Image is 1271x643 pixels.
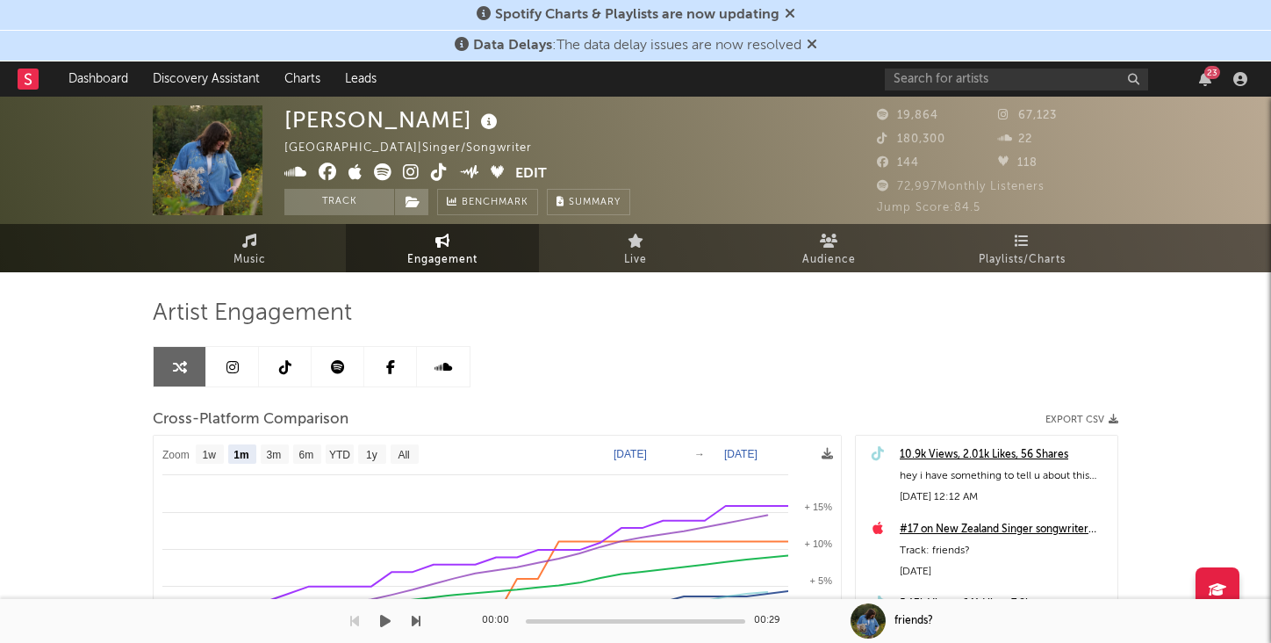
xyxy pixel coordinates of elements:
[547,189,630,215] button: Summary
[267,449,282,461] text: 3m
[473,39,801,53] span: : The data delay issues are now resolved
[877,181,1045,192] span: 72,997 Monthly Listeners
[1045,415,1118,425] button: Export CSV
[153,224,346,272] a: Music
[900,519,1109,540] a: #17 on New Zealand Singer songwriter Top 200
[482,610,517,632] div: 00:00
[900,540,1109,561] div: Track: friends?
[694,448,705,460] text: →
[162,449,190,461] text: Zoom
[407,249,478,271] span: Engagement
[998,110,1057,121] span: 67,123
[299,449,314,461] text: 6m
[900,466,1109,487] div: hey i have something to tell u about this song. come back here [DATE]? #fyp #situationship #wlw #...
[140,61,272,97] a: Discovery Assistant
[724,448,758,460] text: [DATE]
[785,8,795,22] span: Dismiss
[284,189,394,215] button: Track
[515,163,547,185] button: Edit
[153,409,348,430] span: Cross-Platform Comparison
[894,613,933,629] div: friends?
[754,610,789,632] div: 00:29
[1199,72,1211,86] button: 23
[624,249,647,271] span: Live
[233,449,248,461] text: 1m
[614,448,647,460] text: [DATE]
[805,538,833,549] text: + 10%
[473,39,552,53] span: Data Delays
[998,157,1038,169] span: 118
[900,444,1109,466] a: 10.9k Views, 2.01k Likes, 56 Shares
[732,224,925,272] a: Audience
[462,192,528,213] span: Benchmark
[569,198,621,207] span: Summary
[925,224,1118,272] a: Playlists/Charts
[998,134,1032,145] span: 22
[1204,66,1220,79] div: 23
[272,61,333,97] a: Charts
[810,575,833,586] text: + 5%
[153,303,352,324] span: Artist Engagement
[539,224,732,272] a: Live
[885,69,1148,90] input: Search for artists
[284,138,552,159] div: [GEOGRAPHIC_DATA] | Singer/Songwriter
[900,594,1109,615] a: 5.13k Views, 641 Likes, 7 Shares
[329,449,350,461] text: YTD
[877,157,919,169] span: 144
[900,561,1109,582] div: [DATE]
[495,8,779,22] span: Spotify Charts & Playlists are now updating
[366,449,377,461] text: 1y
[203,449,217,461] text: 1w
[900,487,1109,508] div: [DATE] 12:12 AM
[333,61,389,97] a: Leads
[398,449,409,461] text: All
[877,134,945,145] span: 180,300
[437,189,538,215] a: Benchmark
[877,202,980,213] span: Jump Score: 84.5
[346,224,539,272] a: Engagement
[877,110,938,121] span: 19,864
[233,249,266,271] span: Music
[802,249,856,271] span: Audience
[805,502,833,512] text: + 15%
[807,39,817,53] span: Dismiss
[56,61,140,97] a: Dashboard
[284,105,502,134] div: [PERSON_NAME]
[979,249,1066,271] span: Playlists/Charts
